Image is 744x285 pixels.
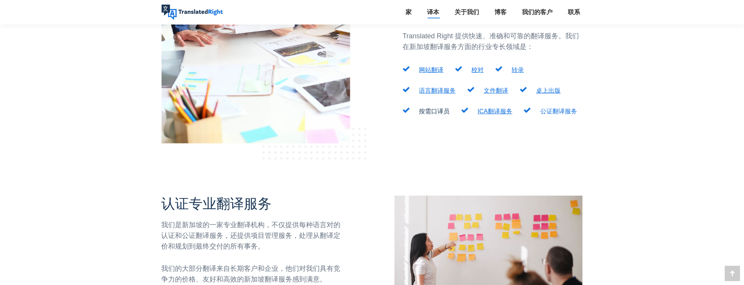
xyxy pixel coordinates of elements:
img: 零 [403,87,410,92]
img: 零 [403,66,410,72]
a: 语言翻译服务 [419,87,456,94]
span: 我们的客户 [522,8,553,16]
p: 按需口译员 [419,107,450,116]
a: 转录 [512,67,524,73]
a: 联系 [566,7,583,18]
img: 零 [455,66,462,72]
a: 我们的客户 [520,7,555,18]
a: 译本 [425,7,442,18]
span: 关于我们 [455,8,479,16]
a: 校对 [472,67,484,73]
img: 零 [520,87,527,92]
a: ICA翻译服务 [478,108,513,115]
h3: 认证专业翻译服务 [162,196,342,212]
span: 译本 [427,8,440,16]
span: 博客 [495,8,507,16]
p: Translated Right 提供快速、准确和可靠的翻译服务。我们在新加坡翻译服务方面的行业专长领域是： [403,31,583,52]
span: 联系 [568,8,580,16]
img: 零 [524,108,531,113]
a: 公证翻译服务 [540,108,577,115]
img: 零 [495,66,502,72]
img: 零 [403,108,410,113]
a: 家 [404,7,414,18]
a: 关于我们 [453,7,482,18]
img: 零 [461,108,468,113]
div: 我们是新加坡的一家专业翻译机构，不仅提供每种语言对的认证和公证翻译服务，还提供项目管理服务，处理从翻译定价和规划到最终交付的所有事务。 [162,219,342,252]
img: 右译 [162,5,223,20]
p: 我们的大部分翻译来自长期客户和企业，他们对我们具有竞争力的价格、友好和高效的新加坡翻译服务感到满意。 [162,263,342,285]
a: 文件翻译 [484,87,509,94]
a: 博客 [492,7,509,18]
a: 桌上出版 [536,87,561,94]
img: 零 [468,87,474,92]
a: 网站翻译 [419,67,444,73]
span: 家 [406,8,412,16]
